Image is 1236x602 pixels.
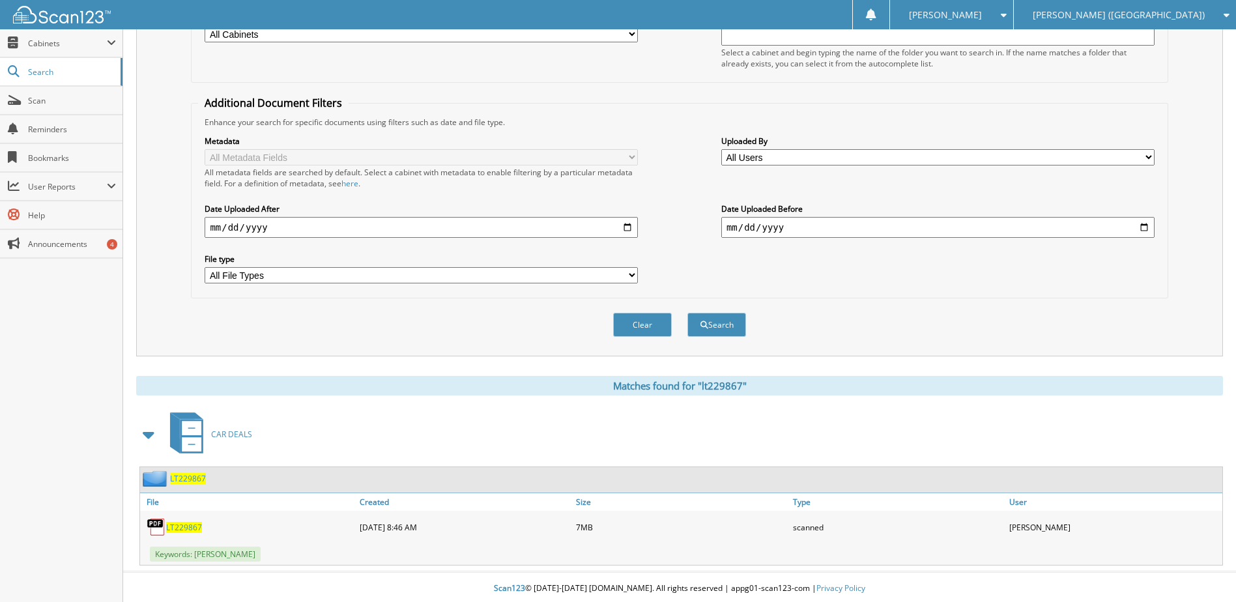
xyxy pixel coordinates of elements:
[1006,493,1222,511] a: User
[1033,11,1205,19] span: [PERSON_NAME] ([GEOGRAPHIC_DATA])
[13,6,111,23] img: scan123-logo-white.svg
[687,313,746,337] button: Search
[205,203,638,214] label: Date Uploaded After
[721,203,1155,214] label: Date Uploaded Before
[28,181,107,192] span: User Reports
[790,493,1006,511] a: Type
[28,124,116,135] span: Reminders
[198,117,1160,128] div: Enhance your search for specific documents using filters such as date and file type.
[205,167,638,189] div: All metadata fields are searched by default. Select a cabinet with metadata to enable filtering b...
[1171,539,1236,602] iframe: Chat Widget
[721,217,1155,238] input: end
[205,136,638,147] label: Metadata
[136,376,1223,395] div: Matches found for "lt229867"
[613,313,672,337] button: Clear
[356,493,573,511] a: Created
[211,429,252,440] span: CAR DEALS
[162,408,252,460] a: CAR DEALS
[147,517,166,537] img: PDF.png
[790,514,1006,540] div: scanned
[721,136,1155,147] label: Uploaded By
[170,473,206,484] a: LT229867
[205,217,638,238] input: start
[150,547,261,562] span: Keywords: [PERSON_NAME]
[28,238,116,250] span: Announcements
[205,253,638,265] label: File type
[573,514,789,540] div: 7MB
[816,582,865,594] a: Privacy Policy
[28,210,116,221] span: Help
[494,582,525,594] span: Scan123
[143,470,170,487] img: folder2.png
[166,522,202,533] a: LT229867
[573,493,789,511] a: Size
[356,514,573,540] div: [DATE] 8:46 AM
[28,66,114,78] span: Search
[28,38,107,49] span: Cabinets
[198,96,349,110] legend: Additional Document Filters
[140,493,356,511] a: File
[1006,514,1222,540] div: [PERSON_NAME]
[909,11,982,19] span: [PERSON_NAME]
[28,95,116,106] span: Scan
[341,178,358,189] a: here
[28,152,116,164] span: Bookmarks
[721,47,1155,69] div: Select a cabinet and begin typing the name of the folder you want to search in. If the name match...
[107,239,117,250] div: 4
